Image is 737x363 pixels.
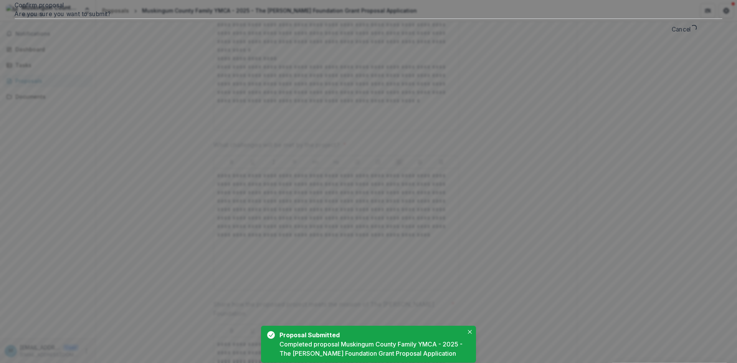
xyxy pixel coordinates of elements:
header: Confirm proposal [15,1,722,10]
button: Cancel [672,25,691,34]
button: Close [465,327,474,336]
div: Proposal Submitted [279,330,461,340]
div: Completed proposal Muskingum County Family YMCA - 2025 - The [PERSON_NAME] Foundation Grant Propo... [279,340,464,358]
div: Are you sure you want to submit? [15,10,722,18]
